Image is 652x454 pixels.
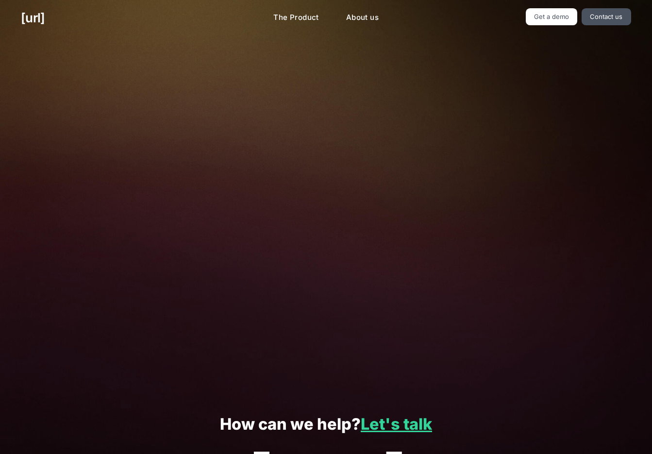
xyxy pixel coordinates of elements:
a: The Product [266,8,327,27]
a: About us [338,8,386,27]
p: How can we help? [21,416,631,434]
a: Get a demo [526,8,578,25]
a: [URL] [21,8,45,27]
a: Contact us [582,8,631,25]
a: Let's talk [361,415,432,434]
